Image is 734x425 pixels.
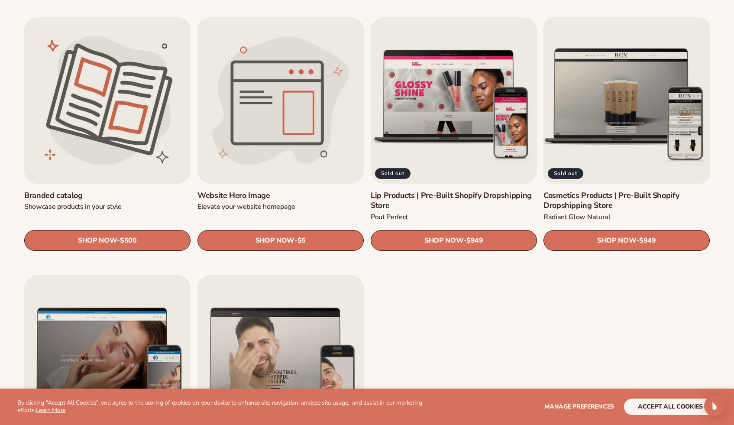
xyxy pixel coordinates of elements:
[543,230,710,251] a: SHOP NOW- $949
[371,230,537,251] a: SHOP NOW- $949
[197,191,364,201] a: Website Hero Image
[624,399,717,415] button: accept all cookies
[17,399,430,414] p: By clicking "Accept All Cookies", you agree to the storing of cookies on your device to enhance s...
[639,237,656,245] span: $949
[544,399,614,415] button: Manage preferences
[36,406,65,414] a: Learn More
[371,191,537,211] a: Lip Products | Pre-Built Shopify Dropshipping Store
[78,237,117,245] span: SHOP NOW
[255,237,294,245] span: SHOP NOW
[120,237,137,245] span: $500
[544,402,614,411] span: Manage preferences
[24,230,191,251] a: SHOP NOW- $500
[424,237,463,245] span: SHOP NOW
[597,237,636,245] span: SHOP NOW
[24,191,191,201] a: Branded catalog
[704,396,725,416] div: Open Intercom Messenger
[466,237,483,245] span: $949
[197,230,364,251] a: SHOP NOW- $5
[297,237,306,245] span: $5
[543,191,710,211] a: Cosmetics Products | Pre-Built Shopify Dropshipping Store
